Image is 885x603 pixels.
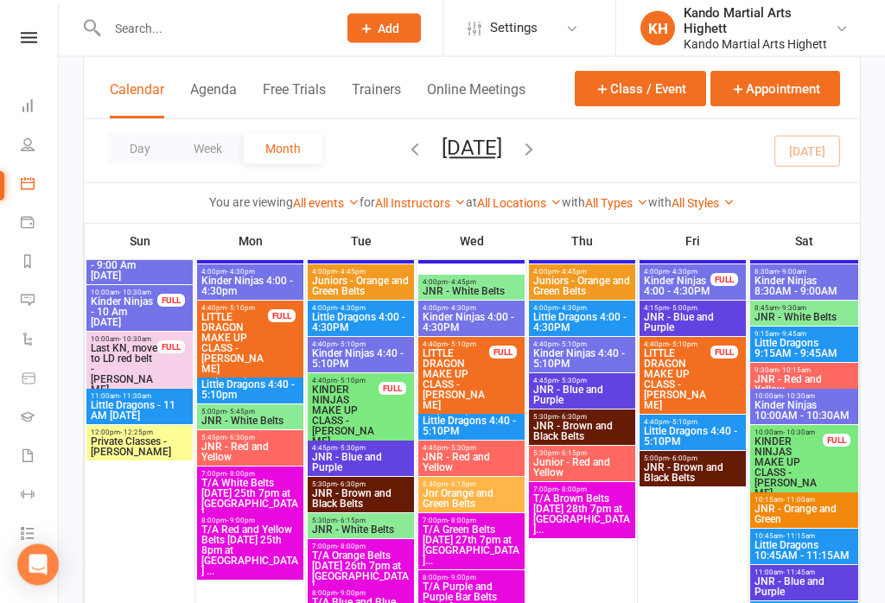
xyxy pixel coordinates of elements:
span: T/A Orange Belts [DATE] 26th 7pm at [GEOGRAPHIC_DATA]... [311,551,411,593]
span: 4:40pm [311,341,411,349]
span: 10:00am [90,289,158,297]
span: - 11:00am [783,497,815,505]
div: KH [640,11,675,46]
span: - 6:00pm [669,455,697,463]
span: 11:00am [754,569,855,577]
span: - 11:45am [783,569,815,577]
span: 4:15pm [643,305,742,313]
span: Leadership [DATE] [201,251,300,261]
span: JNR - Red and Yellow [422,453,521,473]
span: Kinder Ninjas 4:40 - 5:10PM [311,349,411,370]
span: Kinder Ninjas 4:00 - 4:30PM [643,276,711,297]
th: Tue [306,223,417,259]
span: - 10:30am [119,336,151,344]
span: Add [378,22,399,35]
span: 5:30pm [532,414,632,422]
span: - 9:00pm [226,517,255,525]
button: Free Trials [263,81,326,118]
span: - 9:45am [779,331,806,339]
span: 8:45am [754,305,855,313]
span: Kinder Ninjas 4:00 - 4:30pm [201,276,300,297]
span: JNR - Blue and Purple [311,453,411,473]
div: Kando Martial Arts Highett [684,5,835,36]
span: - 9:30am [779,305,806,313]
th: Thu [527,223,638,259]
a: Calendar [21,166,60,205]
a: Payments [21,205,60,244]
span: - 5:10pm [669,419,697,427]
span: - 4:30pm [448,305,476,313]
span: Kinder Ninjas 4:40 - 5:10PM [532,349,632,370]
span: Little Dragons 10:45AM - 11:15AM [754,541,855,562]
span: Little Dragons 4:00 - 4:30PM [311,313,411,333]
div: FULL [489,346,517,359]
span: - 5:30pm [558,378,587,385]
span: - 6:15pm [448,481,476,489]
span: - 5:10pm [337,341,366,349]
span: JNR - White Belts [754,313,855,323]
button: Day [108,133,172,164]
span: - 9:00pm [448,574,476,582]
span: 5:30pm [532,450,632,458]
th: Sun [85,223,195,259]
span: 7:00pm [311,543,411,551]
strong: at [466,195,477,209]
span: T/A White Belts [DATE] 25th 7pm at [GEOGRAPHIC_DATA] [201,479,300,520]
span: - 4:30pm [669,269,697,276]
span: 10:15am [754,497,855,505]
span: 10:00am [754,393,855,401]
div: FULL [823,435,850,447]
span: JNR - Blue and Purple [643,313,742,333]
span: - 8:00pm [337,543,366,551]
span: - 5:30pm [448,445,476,453]
span: 8:30am [754,269,855,276]
span: Jnr Orange and Green Belts [422,489,521,510]
span: 4:00pm [422,279,521,287]
span: 4:00pm [532,305,632,313]
a: People [21,127,60,166]
span: KINDER NINJAS MAKE UP CLASS - [PERSON_NAME] [754,437,824,499]
span: 4:40pm [311,378,379,385]
span: 4:00pm [201,269,300,276]
span: 4:00pm [643,269,711,276]
span: KINDER NINJAS MAKE UP CLASS - [PERSON_NAME] [311,385,379,447]
strong: for [360,195,375,209]
span: T/A Green Belts [DATE] 27th 7pm at [GEOGRAPHIC_DATA]... [422,525,521,567]
span: JNR - Blue and Purple [754,577,855,598]
span: 4:45pm [532,378,632,385]
span: - 11:15am [783,533,815,541]
span: 8:00pm [422,574,521,582]
span: Leadership [DATE] [532,251,632,261]
span: - 12:25pm [120,429,153,437]
span: 4:40pm [643,341,711,349]
span: 10:45am [754,533,855,541]
span: - 5:10pm [669,341,697,349]
span: Little Dragons 4:40 - 5:10PM [643,427,742,447]
span: JNR - Brown and Black Belts [311,489,411,510]
span: T/A Brown Belts [DATE] 28th 7pm at [GEOGRAPHIC_DATA]... [532,494,632,536]
a: All Locations [477,196,562,210]
span: 7:00pm [532,486,632,494]
span: - 10:30am [783,393,815,401]
span: Little Dragons 9:15AM - 9:45AM [754,339,855,359]
span: JNR - White Belts [422,287,521,297]
span: - 10:15am [779,367,811,375]
strong: You are viewing [209,195,293,209]
span: 12:00pm [90,429,189,437]
span: - 6:15pm [337,517,366,525]
span: Kinder Ninjas 10:00AM - 10:30AM [754,401,855,422]
th: Sat [748,223,860,259]
span: Little Dragons - 11 AM [DATE] [90,401,189,422]
span: 8:00pm [311,590,411,598]
span: - 6:15pm [558,450,587,458]
span: T/A Red and Yellow Belts [DATE] 25th 8pm at [GEOGRAPHIC_DATA] ... [201,525,300,577]
span: JNR - Red and Yellow [754,375,855,396]
span: 4:00pm [311,305,411,313]
span: 8:00pm [201,517,300,525]
span: Leadership [DATE] [422,251,521,261]
span: - 4:45pm [558,269,587,276]
span: - 5:45pm [226,409,255,416]
span: - 9:00pm [337,590,366,598]
div: FULL [710,274,738,287]
span: - 5:00pm [669,305,697,313]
